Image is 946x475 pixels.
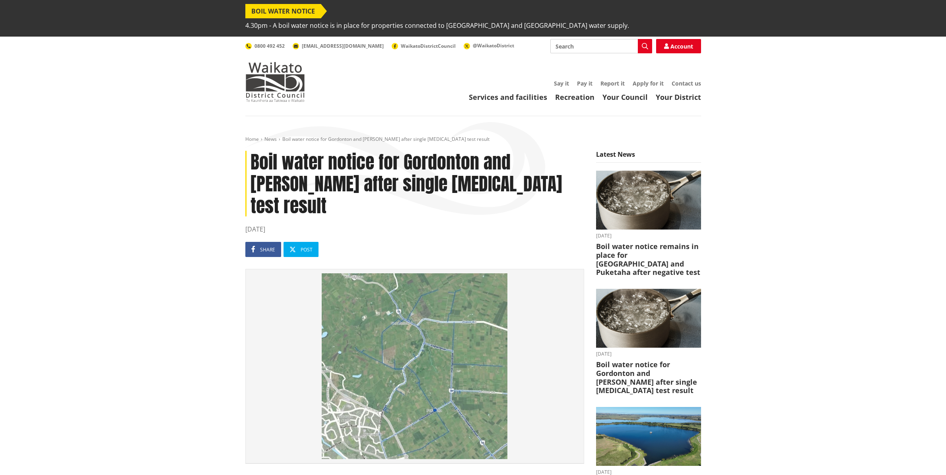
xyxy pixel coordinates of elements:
[596,352,701,356] time: [DATE]
[600,80,625,87] a: Report it
[245,136,701,143] nav: breadcrumb
[596,242,701,276] h3: Boil water notice remains in place for [GEOGRAPHIC_DATA] and Puketaha after negative test
[656,92,701,102] a: Your District
[577,80,592,87] a: Pay it
[254,43,285,49] span: 0800 492 452
[245,136,259,142] a: Home
[596,151,701,163] h5: Latest News
[633,80,664,87] a: Apply for it
[245,4,321,18] span: BOIL WATER NOTICE
[596,360,701,395] h3: Boil water notice for Gordonton and [PERSON_NAME] after single [MEDICAL_DATA] test result
[596,171,701,277] a: boil water notice gordonton puketaha [DATE] Boil water notice remains in place for [GEOGRAPHIC_DA...
[245,224,584,234] time: [DATE]
[596,470,701,475] time: [DATE]
[260,246,275,253] span: Share
[469,92,547,102] a: Services and facilities
[302,43,384,49] span: [EMAIL_ADDRESS][DOMAIN_NAME]
[672,80,701,87] a: Contact us
[596,289,701,348] img: boil water notice
[282,136,490,142] span: Boil water notice for Gordonton and [PERSON_NAME] after single [MEDICAL_DATA] test result
[245,151,584,217] h1: Boil water notice for Gordonton and [PERSON_NAME] after single [MEDICAL_DATA] test result
[602,92,648,102] a: Your Council
[245,43,285,49] a: 0800 492 452
[245,62,305,102] img: Waikato District Council - Te Kaunihera aa Takiwaa o Waikato
[554,80,569,87] a: Say it
[293,43,384,49] a: [EMAIL_ADDRESS][DOMAIN_NAME]
[596,234,701,238] time: [DATE]
[596,171,701,230] img: boil water notice
[264,136,277,142] a: News
[596,407,701,466] img: Lake Waahi (Lake Puketirini in the foreground)
[473,42,514,49] span: @WaikatoDistrict
[596,289,701,395] a: boil water notice gordonton puketaha [DATE] Boil water notice for Gordonton and [PERSON_NAME] aft...
[245,242,281,257] a: Share
[284,242,319,257] a: Post
[656,39,701,53] a: Account
[301,246,313,253] span: Post
[245,18,629,33] span: 4.30pm - A boil water notice is in place for properties connected to [GEOGRAPHIC_DATA] and [GEOGR...
[464,42,514,49] a: @WaikatoDistrict
[392,43,456,49] a: WaikatoDistrictCouncil
[401,43,456,49] span: WaikatoDistrictCouncil
[555,92,594,102] a: Recreation
[550,39,652,53] input: Search input
[250,273,580,459] img: Image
